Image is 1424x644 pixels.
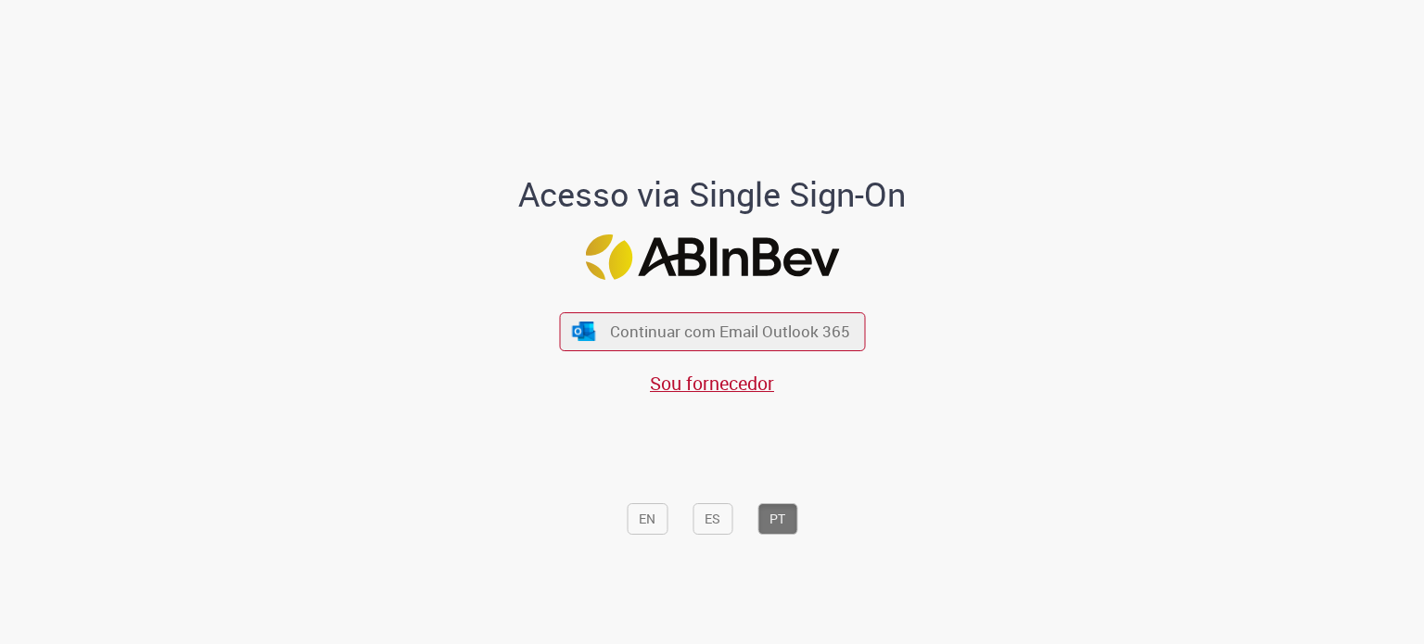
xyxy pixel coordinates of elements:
img: Logo ABInBev [585,234,839,280]
a: Sou fornecedor [650,371,774,396]
span: Continuar com Email Outlook 365 [610,321,850,342]
h1: Acesso via Single Sign-On [455,176,970,213]
img: ícone Azure/Microsoft 360 [571,322,597,341]
button: PT [757,503,797,535]
button: ícone Azure/Microsoft 360 Continuar com Email Outlook 365 [559,312,865,350]
button: EN [627,503,667,535]
button: ES [693,503,732,535]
